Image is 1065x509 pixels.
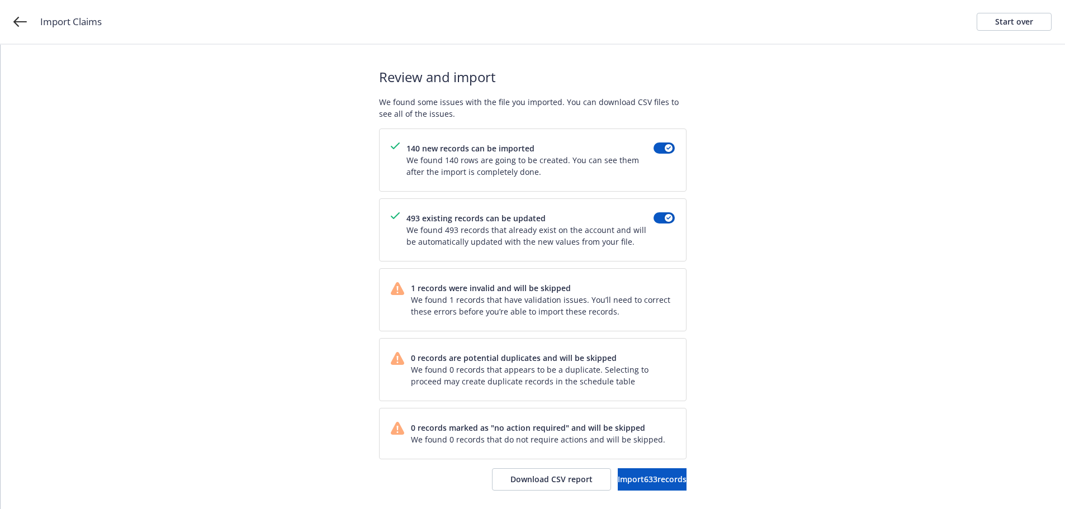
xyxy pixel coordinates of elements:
span: Review and import [379,67,687,87]
span: 0 records are potential duplicates and will be skipped [411,352,675,364]
span: Import 633 records [618,474,687,484]
span: We found some issues with the file you imported. You can download CSV files to see all of the iss... [379,96,687,120]
span: Import Claims [40,15,102,29]
div: Start over [995,13,1033,30]
span: We found 1 records that have validation issues. You’ll need to correct these errors before you’re... [411,294,675,317]
span: We found 0 records that do not require actions and will be skipped. [411,434,665,445]
span: 140 new records can be imported [406,142,654,154]
button: Download CSV report [492,468,611,491]
span: We found 493 records that already exist on the account and will be automatically updated with the... [406,224,654,248]
span: 1 records were invalid and will be skipped [411,282,675,294]
button: Import633records [618,468,687,491]
span: We found 140 rows are going to be created. You can see them after the import is completely done. [406,154,654,178]
span: 493 existing records can be updated [406,212,654,224]
span: We found 0 records that appears to be a duplicate. Selecting to proceed may create duplicate reco... [411,364,675,387]
span: 0 records marked as "no action required" and will be skipped [411,422,665,434]
a: Start over [977,13,1052,31]
span: Download CSV report [510,474,593,484]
